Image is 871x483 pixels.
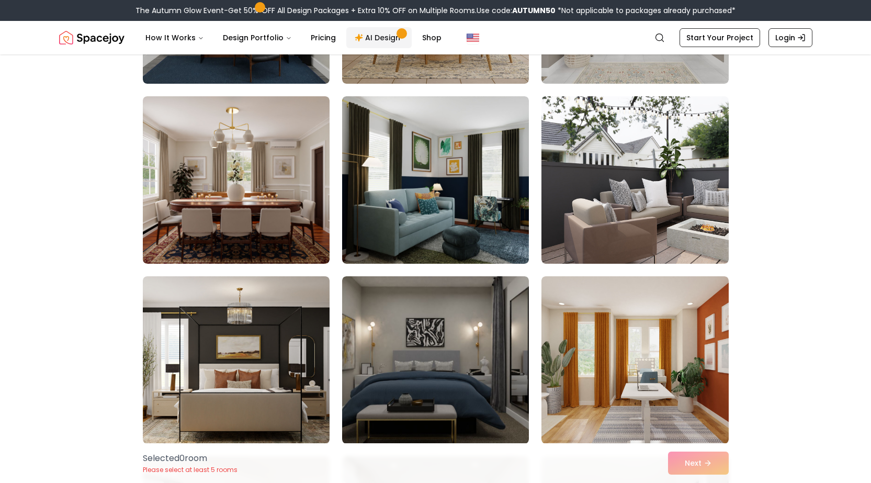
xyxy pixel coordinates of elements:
img: Room room-80 [342,276,529,444]
button: How It Works [137,27,212,48]
a: Shop [414,27,450,48]
nav: Global [59,21,812,54]
img: Room room-77 [342,96,529,264]
a: AI Design [346,27,412,48]
img: Spacejoy Logo [59,27,125,48]
div: The Autumn Glow Event-Get 50% OFF All Design Packages + Extra 10% OFF on Multiple Rooms. [135,5,736,16]
span: *Not applicable to packages already purchased* [556,5,736,16]
img: Room room-78 [541,96,728,264]
img: Room room-76 [143,96,330,264]
p: Please select at least 5 rooms [143,466,237,474]
p: Selected 0 room [143,452,237,465]
img: United States [467,31,479,44]
a: Spacejoy [59,27,125,48]
img: Room room-81 [541,276,728,444]
button: Design Portfolio [214,27,300,48]
a: Pricing [302,27,344,48]
nav: Main [137,27,450,48]
span: Use code: [477,5,556,16]
a: Start Your Project [680,28,760,47]
a: Login [768,28,812,47]
img: Room room-79 [143,276,330,444]
b: AUTUMN50 [512,5,556,16]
